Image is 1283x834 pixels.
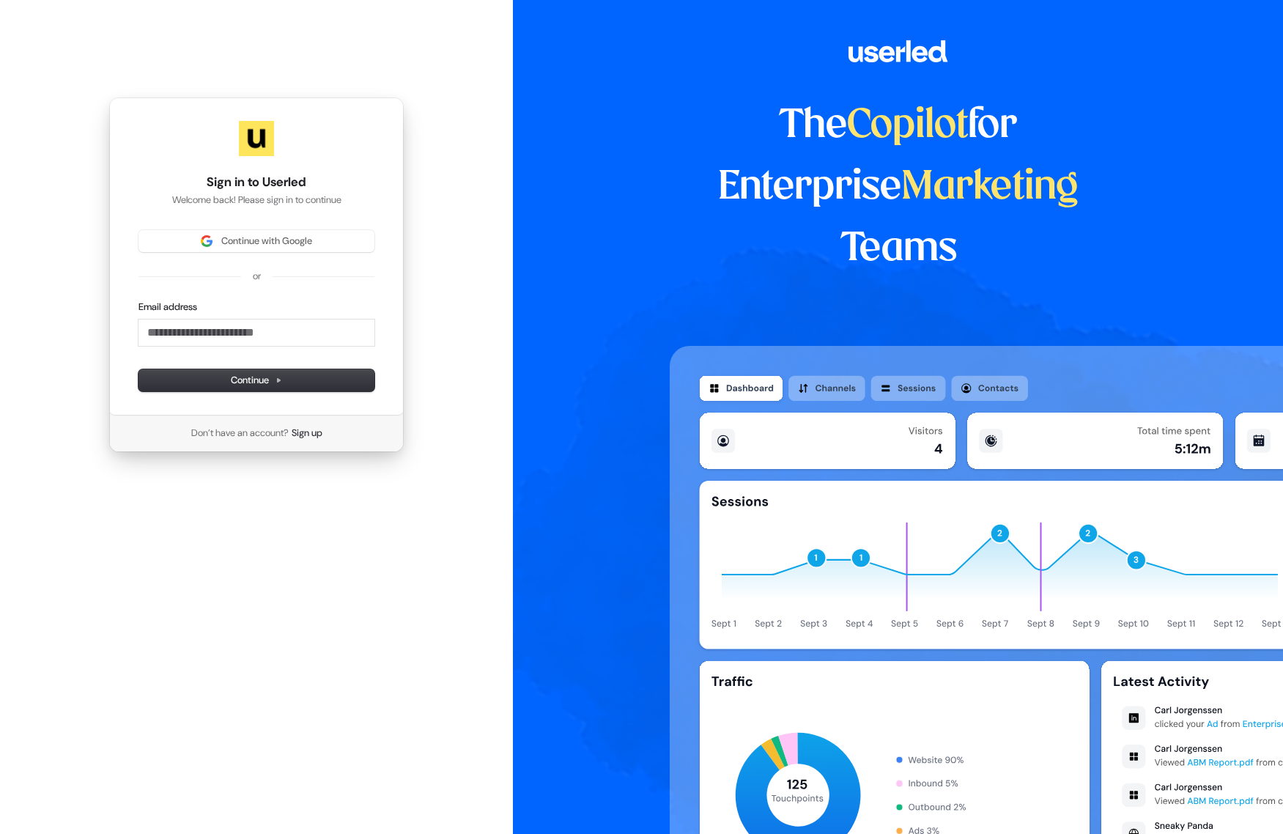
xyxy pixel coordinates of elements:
span: Don’t have an account? [191,427,289,440]
span: Continue with Google [221,235,312,248]
h1: The for Enterprise Teams [670,95,1128,280]
img: Userled [239,121,274,156]
button: Continue [138,369,374,391]
button: Sign in with GoogleContinue with Google [138,230,374,252]
p: Welcome back! Please sign in to continue [138,193,374,207]
a: Sign up [292,427,322,440]
p: or [253,270,261,283]
label: Email address [138,300,197,314]
span: Copilot [847,107,968,145]
img: Sign in with Google [201,235,212,247]
h1: Sign in to Userled [138,174,374,191]
span: Continue [231,374,282,387]
span: Marketing [901,169,1079,207]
